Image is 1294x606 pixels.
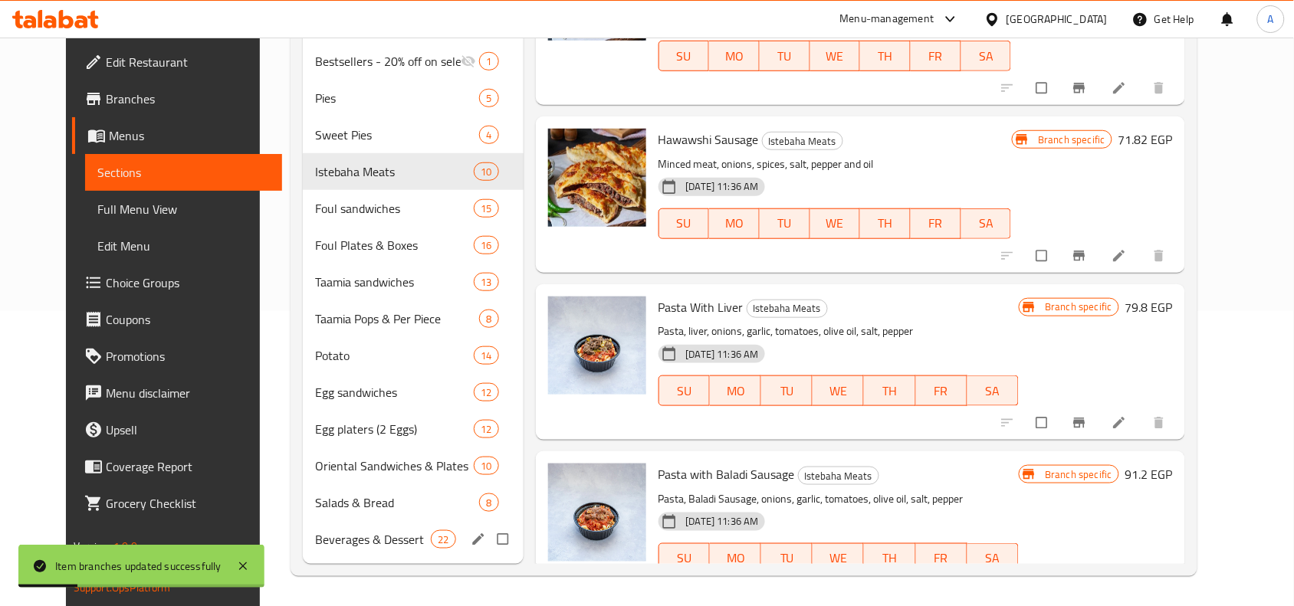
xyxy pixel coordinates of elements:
[710,543,761,574] button: MO
[716,380,755,402] span: MO
[799,467,879,485] span: Istebaha Meats
[97,163,270,182] span: Sections
[72,485,282,522] a: Grocery Checklist
[709,41,760,71] button: MO
[315,52,461,70] span: Bestsellers - 20% off on selected items
[864,375,915,406] button: TH
[72,264,282,301] a: Choice Groups
[85,154,282,191] a: Sections
[767,547,806,569] span: TU
[474,457,498,475] div: items
[967,212,1006,234] span: SA
[315,236,474,254] span: Foul Plates & Boxes
[866,45,905,67] span: TH
[658,375,711,406] button: SU
[1142,239,1179,273] button: delete
[1062,239,1099,273] button: Branch-specific-item
[480,54,498,69] span: 1
[816,212,855,234] span: WE
[72,44,282,80] a: Edit Restaurant
[658,155,1012,174] p: Minced meat, onions, spices, salt, pepper and oil
[315,126,480,144] span: Sweet Pies
[97,237,270,255] span: Edit Menu
[315,346,474,365] span: Potato
[658,208,710,239] button: SU
[480,128,498,142] span: 4
[761,543,813,574] button: TU
[866,212,905,234] span: TH
[315,457,474,475] span: Oriental Sandwiches & Plates
[303,374,524,411] div: Egg sandwiches12
[870,380,909,402] span: TH
[548,296,646,395] img: Pasta With Liver
[72,411,282,448] a: Upsell
[315,199,474,218] div: Foul sandwiches
[303,190,524,227] div: Foul sandwiches15
[658,543,711,574] button: SU
[1118,129,1173,150] h6: 71.82 EGP
[106,457,270,476] span: Coverage Report
[715,212,754,234] span: MO
[72,80,282,117] a: Branches
[766,45,804,67] span: TU
[303,227,524,264] div: Foul Plates & Boxes16
[72,448,282,485] a: Coverage Report
[97,200,270,218] span: Full Menu View
[106,274,270,292] span: Choice Groups
[303,116,524,153] div: Sweet Pies4
[1027,74,1059,103] span: Select to update
[967,375,1019,406] button: SA
[475,349,498,363] span: 14
[974,380,1013,402] span: SA
[1039,300,1118,314] span: Branch specific
[911,41,961,71] button: FR
[303,484,524,521] div: Salads & Bread8
[475,422,498,437] span: 12
[480,91,498,106] span: 5
[1007,11,1108,28] div: [GEOGRAPHIC_DATA]
[1062,406,1099,440] button: Branch-specific-item
[303,337,524,374] div: Potato14
[766,212,804,234] span: TU
[74,578,171,598] a: Support.OpsPlatform
[461,54,476,69] svg: Inactive section
[303,447,524,484] div: Oriental Sandwiches & Plates10
[106,310,270,329] span: Coupons
[479,310,498,328] div: items
[767,380,806,402] span: TU
[1027,241,1059,270] span: Select to update
[315,310,480,328] div: Taamia Pops & Per Piece
[315,273,474,291] div: Taamia sandwiches
[840,10,934,28] div: Menu-management
[810,41,861,71] button: WE
[813,543,864,574] button: WE
[106,90,270,108] span: Branches
[548,464,646,562] img: Pasta with Baladi Sausage
[922,380,961,402] span: FR
[1112,415,1130,431] a: Edit menu item
[74,536,111,556] span: Version:
[106,347,270,365] span: Promotions
[474,273,498,291] div: items
[810,208,861,239] button: WE
[658,322,1019,341] p: Pasta, liver, onions, garlic, tomatoes, olive oil, salt, pepper
[72,117,282,154] a: Menus
[761,375,813,406] button: TU
[864,543,915,574] button: TH
[114,536,138,556] span: 1.0.0
[1039,467,1118,482] span: Branch specific
[315,530,431,549] div: Beverages & Dessert
[1027,408,1059,437] span: Select to update
[658,490,1019,509] p: Pasta, Baladi Sausage, onions, garlic, tomatoes, olive oil, salt, pepper
[1033,133,1112,147] span: Branch specific
[658,296,744,319] span: Pasta With Liver
[680,347,765,362] span: [DATE] 11:36 AM
[72,338,282,375] a: Promotions
[967,543,1019,574] button: SA
[475,275,498,290] span: 13
[819,380,858,402] span: WE
[1112,80,1130,96] a: Edit menu item
[860,41,911,71] button: TH
[315,420,474,438] span: Egg platers (2 Eggs)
